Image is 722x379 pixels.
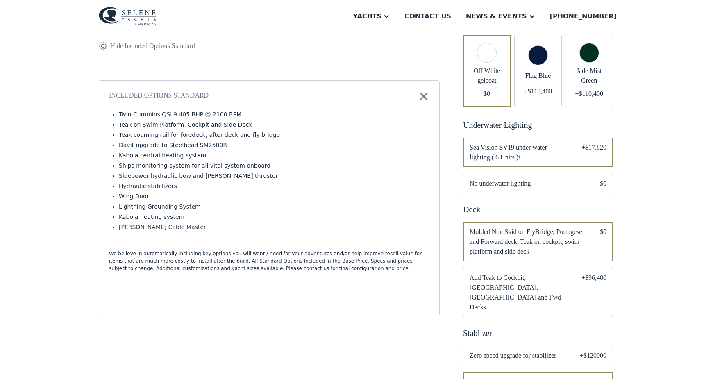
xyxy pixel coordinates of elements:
[600,227,606,256] div: $0
[484,89,490,99] div: $0
[572,66,606,86] span: Jade Mist Green
[119,141,429,150] li: Davit upgrade to Steelhead SM2500R
[119,182,429,191] li: Hydraulic stabilizers
[581,143,606,162] div: +$17,820
[109,250,429,272] div: We believe in automatically including key options you will want / need for your adventures and/or...
[110,41,195,51] div: Hide Included Options Standard
[470,227,587,256] span: Molded Non Skid on FlyBridge, Portugese and Forward deck. Teak on cockpit, swim platform and side...
[418,91,429,102] img: icon
[119,161,429,170] li: Ships monitoring system for all vital system onboard
[470,66,504,86] span: Off White gelcoat
[119,110,429,119] li: Twin Cummins QSL9 405 BHP @ 2100 RPM
[466,11,527,21] div: News & EVENTS
[580,351,606,361] div: +$120000
[463,327,613,339] div: Stablizer
[119,131,429,139] li: Teak coaming rail for foredeck, after deck and fly bridge
[99,7,157,26] img: logo
[353,11,381,21] div: Yachts
[524,86,552,96] div: +$110,400
[119,202,429,211] li: Lightning Grounding System
[119,192,429,201] li: Wing Door
[119,151,429,160] li: Kabola central heating system
[119,213,429,221] li: Kabola heating system
[581,273,606,312] div: +$96,480
[463,119,613,131] div: Underwater Lighting
[470,273,568,312] span: Add Teak to Cockpit, [GEOGRAPHIC_DATA], [GEOGRAPHIC_DATA] and Fwd Decks
[521,71,556,81] span: Flag Blue
[99,41,195,51] a: Hide Included Options Standard
[463,203,613,216] div: Deck
[109,91,209,102] div: Included Options Standard
[470,143,568,162] span: Sea Vision SV19 under water lighting ( 6 Units )t
[99,41,107,51] img: icon
[404,11,451,21] div: Contact us
[119,172,429,180] li: Sidepower hydraulic bow and [PERSON_NAME] thruster
[470,351,567,361] span: Zero speed upgrade for stabilizer
[470,179,587,188] span: No underwater lighting
[575,89,603,99] div: +$110,400
[550,11,617,21] div: [PHONE_NUMBER]
[119,223,429,231] li: [PERSON_NAME] Cable Master
[119,120,429,129] li: Teak on Swim Platform, Cockpit and Side Deck
[600,179,606,188] div: $0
